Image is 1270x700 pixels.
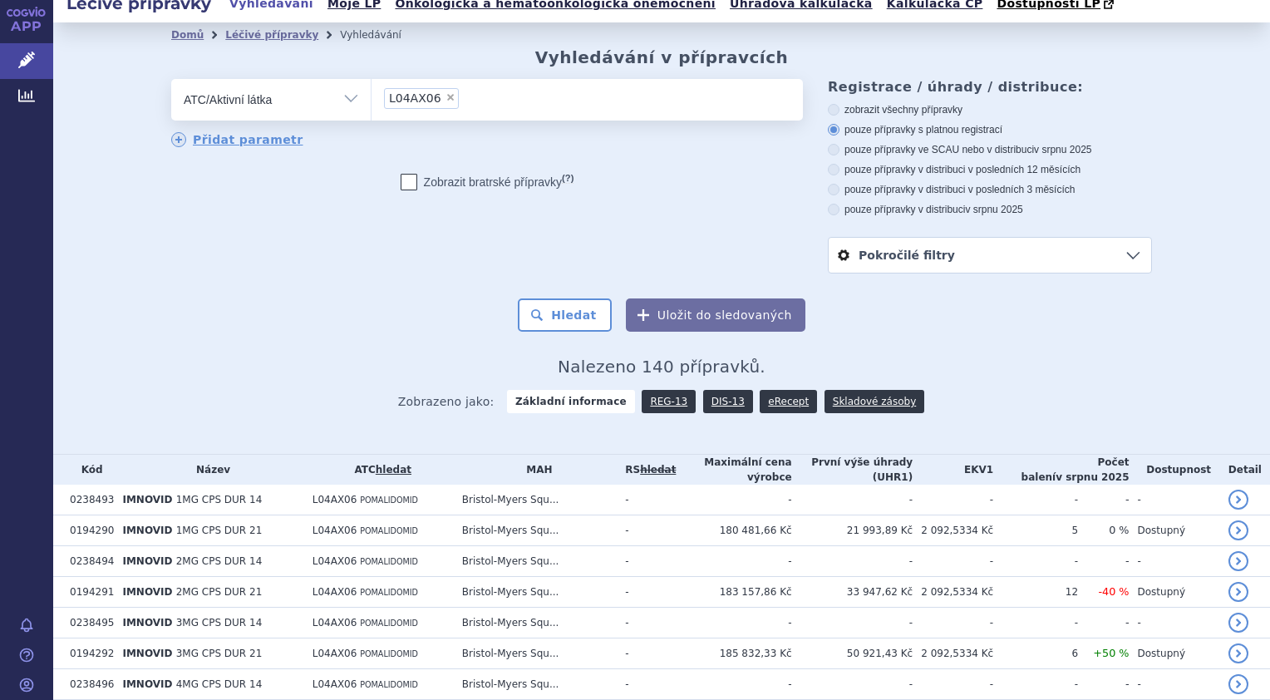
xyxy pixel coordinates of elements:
[313,555,357,567] span: L04AX06
[825,390,924,413] a: Skladové zásoby
[62,608,114,638] td: 0238495
[1228,613,1248,633] a: detail
[792,608,913,638] td: -
[828,203,1152,216] label: pouze přípravky v distribuci
[617,669,676,700] td: -
[122,586,172,598] span: IMNOVID
[676,669,791,700] td: -
[1228,674,1248,694] a: detail
[993,638,1078,669] td: 6
[617,485,676,515] td: -
[445,92,455,102] span: ×
[176,525,263,536] span: 1MG CPS DUR 21
[507,390,635,413] strong: Základní informace
[1078,608,1129,638] td: -
[993,577,1078,608] td: 12
[454,669,618,700] td: Bristol-Myers Squ...
[1078,485,1129,515] td: -
[62,546,114,577] td: 0238494
[62,577,114,608] td: 0194291
[617,455,676,485] th: RS
[535,47,789,67] h2: Vyhledávání v přípravcích
[313,494,357,505] span: L04AX06
[1130,608,1220,638] td: -
[676,546,791,577] td: -
[792,546,913,577] td: -
[617,546,676,577] td: -
[913,608,993,638] td: -
[454,455,618,485] th: MAH
[828,183,1152,196] label: pouze přípravky v distribuci v posledních 3 měsících
[360,526,418,535] span: POMALIDOMID
[454,638,618,669] td: Bristol-Myers Squ...
[176,678,263,690] span: 4MG CPS DUR 14
[1034,144,1091,155] span: v srpnu 2025
[122,617,172,629] span: IMNOVID
[828,163,1152,176] label: pouze přípravky v distribuci v posledních 12 měsících
[1228,582,1248,602] a: detail
[913,546,993,577] td: -
[558,357,765,377] span: Nalezeno 140 přípravků.
[792,485,913,515] td: -
[360,557,418,566] span: POMALIDOMID
[62,638,114,669] td: 0194292
[617,608,676,638] td: -
[454,515,618,546] td: Bristol-Myers Squ...
[114,455,303,485] th: Název
[454,577,618,608] td: Bristol-Myers Squ...
[676,455,791,485] th: Maximální cena výrobce
[122,525,172,536] span: IMNOVID
[176,648,263,659] span: 3MG CPS DUR 21
[122,678,172,690] span: IMNOVID
[792,577,913,608] td: 33 947,62 Kč
[171,132,303,147] a: Přidat parametr
[640,464,676,476] a: vyhledávání neobsahuje žádnou platnou referenční skupinu
[1098,585,1129,598] span: -40 %
[1130,546,1220,577] td: -
[389,92,441,104] span: L04AX06
[360,680,418,689] span: POMALIDOMID
[828,123,1152,136] label: pouze přípravky s platnou registrací
[828,103,1152,116] label: zobrazit všechny přípravky
[171,29,204,41] a: Domů
[454,485,618,515] td: Bristol-Myers Squ...
[760,390,817,413] a: eRecept
[792,638,913,669] td: 50 921,43 Kč
[676,485,791,515] td: -
[1109,524,1129,536] span: 0 %
[1130,485,1220,515] td: -
[1220,455,1270,485] th: Detail
[360,619,418,628] span: POMALIDOMID
[1228,520,1248,540] a: detail
[1228,551,1248,571] a: detail
[313,678,357,690] span: L04AX06
[642,390,696,413] a: REG-13
[360,649,418,658] span: POMALIDOMID
[176,617,263,629] span: 3MG CPS DUR 14
[176,494,263,505] span: 1MG CPS DUR 14
[340,22,423,47] li: Vyhledávání
[1078,669,1129,700] td: -
[828,143,1152,156] label: pouze přípravky ve SCAU nebo v distribuci
[62,515,114,546] td: 0194290
[313,525,357,536] span: L04AX06
[676,608,791,638] td: -
[792,455,913,485] th: První výše úhrady (UHR1)
[792,515,913,546] td: 21 993,89 Kč
[913,455,993,485] th: EKV1
[176,555,263,567] span: 2MG CPS DUR 14
[1130,638,1220,669] td: Dostupný
[913,485,993,515] td: -
[792,669,913,700] td: -
[617,515,676,546] td: -
[676,638,791,669] td: 185 832,33 Kč
[676,577,791,608] td: 183 157,86 Kč
[376,464,411,476] a: hledat
[993,608,1078,638] td: -
[122,648,172,659] span: IMNOVID
[1130,669,1220,700] td: -
[122,555,172,567] span: IMNOVID
[993,485,1078,515] td: -
[965,204,1022,215] span: v srpnu 2025
[913,515,993,546] td: 2 092,5334 Kč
